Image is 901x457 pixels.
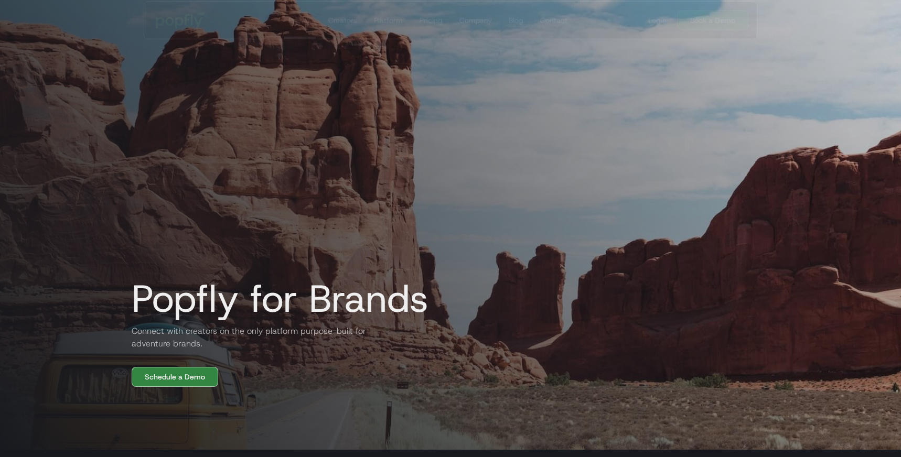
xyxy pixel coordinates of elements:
[374,15,403,26] div: Platform
[284,2,316,39] a: Brands
[288,15,312,26] div: Brands
[123,325,375,350] h2: Connect with creators on the only platform purpose-built for adventure brands.
[420,15,443,26] div: Pricing
[677,10,748,30] a: Book a Demo
[509,15,523,26] div: Blog
[324,2,361,39] a: Creators
[459,15,492,26] div: Company
[536,2,572,39] a: Contact
[505,2,528,39] a: Blog
[132,367,218,387] a: Schedule a Demo
[370,2,407,39] a: Platform
[415,2,447,39] a: Pricing
[328,15,357,26] div: Creators
[123,278,428,320] h1: Popfly for Brands
[648,15,667,26] div: Login
[644,15,671,26] a: Login
[148,5,216,36] a: home
[540,15,567,26] div: Contact
[455,2,496,39] a: Company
